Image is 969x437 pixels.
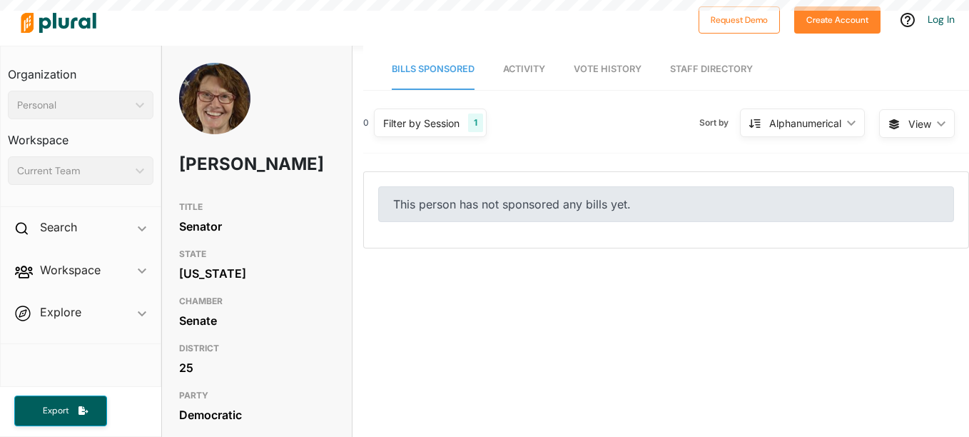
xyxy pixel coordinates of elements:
h3: PARTY [179,387,335,404]
h3: DISTRICT [179,340,335,357]
div: 25 [179,357,335,378]
div: 1 [468,114,483,132]
a: Log In [928,13,955,26]
h3: TITLE [179,199,335,216]
span: Activity [503,64,545,74]
span: Vote History [574,64,641,74]
div: Filter by Session [383,116,460,131]
button: Create Account [794,6,881,34]
a: Request Demo [699,11,780,26]
h3: Organization [8,54,153,85]
div: [US_STATE] [179,263,335,284]
div: Democratic [179,404,335,426]
div: 0 [363,116,369,129]
h3: CHAMBER [179,293,335,310]
span: Bills Sponsored [392,64,475,74]
div: Senate [179,310,335,331]
h2: Search [40,219,77,235]
div: Alphanumerical [769,116,841,131]
span: View [908,116,931,131]
a: Staff Directory [670,49,753,90]
button: Request Demo [699,6,780,34]
div: Personal [17,98,130,113]
h1: [PERSON_NAME] [179,143,273,186]
div: Current Team [17,164,130,179]
button: Export [14,396,107,426]
a: Create Account [794,11,881,26]
a: Bills Sponsored [392,49,475,90]
h3: STATE [179,246,335,263]
span: Export [33,405,78,417]
div: Senator [179,216,335,237]
div: This person has not sponsored any bills yet. [378,186,954,222]
h3: Workspace [8,119,153,151]
span: Sort by [699,116,740,129]
img: Headshot of Mary Ware [179,63,250,167]
a: Activity [503,49,545,90]
a: Vote History [574,49,641,90]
